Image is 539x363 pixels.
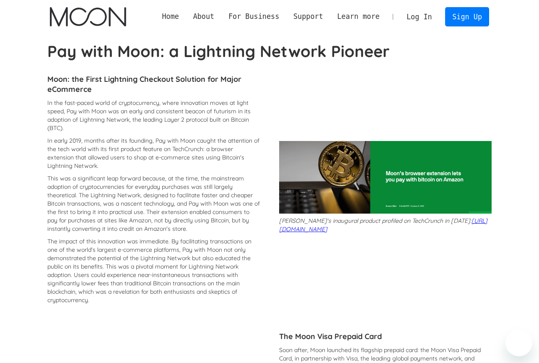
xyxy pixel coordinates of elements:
p: The impact of this innovation was immediate. By facilitating transactions on one of the world's l... [47,237,260,304]
div: Learn more [337,11,379,22]
p: This was a significant leap forward because, at the time, the mainstream adoption of cryptocurren... [47,174,260,233]
div: Support [293,11,323,22]
div: For Business [221,11,286,22]
h4: Moon: the First Lightning Checkout Solution for Major eCommerce [47,74,260,94]
a: Sign Up [445,7,489,26]
a: [URL][DOMAIN_NAME] [279,217,487,233]
div: About [193,11,215,22]
a: Home [155,11,186,22]
a: Log In [399,8,439,26]
p: [PERSON_NAME]'s inaugural product profiled on TechCrunch in [DATE]: [279,217,492,233]
p: In early 2019, months after its founding, Pay with Moon caught the attention of the tech world wi... [47,136,260,170]
div: Learn more [330,11,387,22]
h1: Pay with Moon: a Lightning Network Pioneer [47,42,492,60]
div: For Business [228,11,279,22]
div: About [186,11,221,22]
a: home [50,7,126,26]
p: In the fast-paced world of cryptocurrency, where innovation moves at light speed, Pay with Moon w... [47,99,260,132]
img: Moon Logo [50,7,126,26]
iframe: Button to launch messaging window [505,329,532,356]
div: Support [286,11,330,22]
h4: The Moon Visa Prepaid Card [279,332,492,342]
